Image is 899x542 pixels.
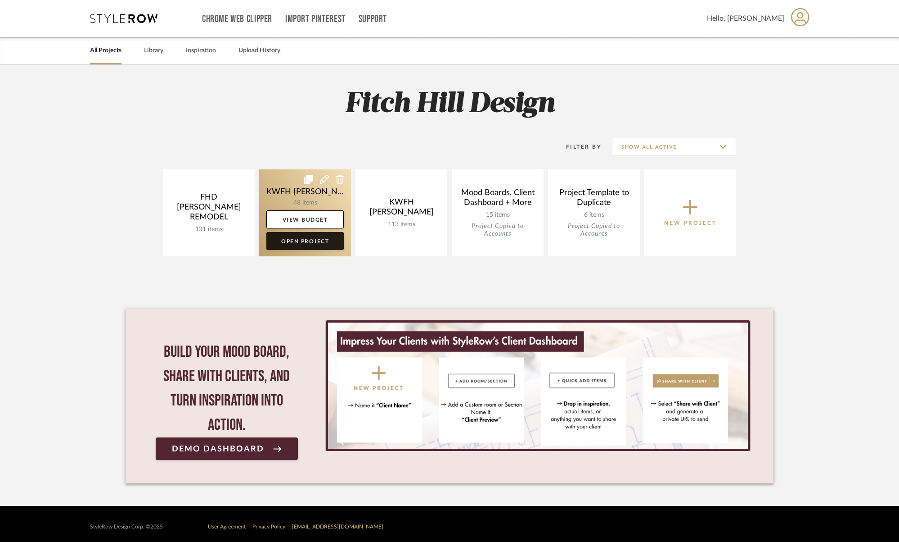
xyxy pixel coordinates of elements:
[363,221,440,228] div: 113 items
[325,320,751,451] div: 0
[266,210,344,228] a: View Budget
[359,15,387,23] a: Support
[459,211,536,219] div: 15 items
[328,323,748,449] img: StyleRow_Client_Dashboard_Banner__1_.png
[363,197,440,221] div: KWFH [PERSON_NAME]
[554,142,602,151] div: Filter By
[644,169,736,256] button: New Project
[126,87,773,121] h2: Fitch Hill Design
[172,445,264,453] span: Demo Dashboard
[555,188,633,211] div: Project Template to Duplicate
[170,192,247,226] div: FHD [PERSON_NAME] REMODEL
[144,45,163,57] a: Library
[459,188,536,211] div: Mood Boards, Client Dashboard + More
[186,45,216,57] a: Inspiration
[170,226,247,233] div: 131 items
[90,524,163,530] div: StyleRow Design Corp. ©2025
[156,437,298,460] a: Demo Dashboard
[208,524,246,529] a: User Agreement
[459,223,536,238] div: Project Copied to Accounts
[555,223,633,238] div: Project Copied to Accounts
[266,232,344,250] a: Open Project
[292,524,383,529] a: [EMAIL_ADDRESS][DOMAIN_NAME]
[156,340,298,437] div: Build your mood board, share with clients, and turn inspiration into action.
[90,45,121,57] a: All Projects
[555,211,633,219] div: 6 items
[252,524,285,529] a: Privacy Policy
[238,45,280,57] a: Upload History
[664,219,717,228] p: New Project
[202,15,272,23] a: Chrome Web Clipper
[707,13,784,24] span: Hello, [PERSON_NAME]
[285,15,346,23] a: Import Pinterest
